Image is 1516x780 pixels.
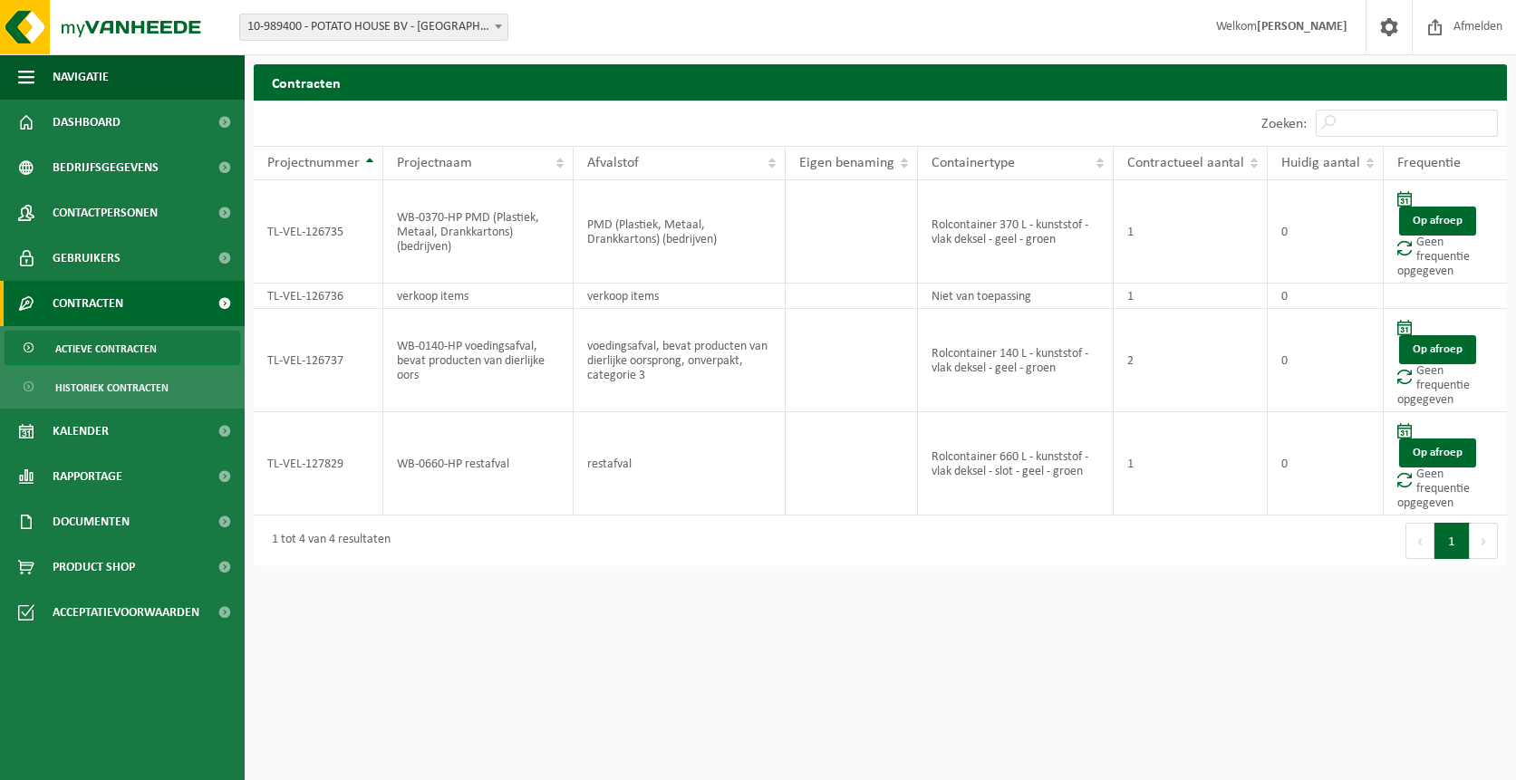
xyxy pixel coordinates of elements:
span: Containertype [932,156,1015,170]
button: 1 [1434,523,1470,559]
td: Rolcontainer 140 L - kunststof - vlak deksel - geel - groen [918,309,1114,412]
h2: Contracten [254,64,1507,100]
div: 1 tot 4 van 4 resultaten [263,525,391,557]
td: Geen frequentie opgegeven [1384,309,1507,412]
td: 0 [1268,309,1384,412]
span: Bedrijfsgegevens [53,145,159,190]
td: 0 [1268,284,1384,309]
td: Niet van toepassing [918,284,1114,309]
span: Product Shop [53,544,135,590]
a: Actieve contracten [5,331,240,365]
td: 1 [1114,284,1268,309]
td: TL-VEL-127829 [254,412,383,515]
span: Rapportage [53,454,122,499]
td: WB-0140-HP voedingsafval, bevat producten van dierlijke oors [383,309,574,412]
td: 1 [1114,412,1268,515]
span: Afvalstof [587,156,639,170]
a: Op afroep [1399,335,1476,364]
td: 0 [1268,180,1384,284]
span: Navigatie [53,54,109,100]
span: Historiek contracten [55,371,169,405]
span: Projectnaam [397,156,472,170]
td: 2 [1114,309,1268,412]
td: Geen frequentie opgegeven [1384,412,1507,515]
span: Huidig aantal [1281,156,1360,170]
td: TL-VEL-126737 [254,309,383,412]
span: Contractueel aantal [1127,156,1244,170]
span: Dashboard [53,100,121,145]
td: TL-VEL-126735 [254,180,383,284]
span: Acceptatievoorwaarden [53,590,199,635]
a: Op afroep [1399,207,1476,236]
td: verkoop items [383,284,574,309]
td: TL-VEL-126736 [254,284,383,309]
td: Rolcontainer 370 L - kunststof - vlak deksel - geel - groen [918,180,1114,284]
span: 10-989400 - POTATO HOUSE BV - ROESELARE [240,14,507,40]
td: PMD (Plastiek, Metaal, Drankkartons) (bedrijven) [574,180,785,284]
td: WB-0660-HP restafval [383,412,574,515]
a: Op afroep [1399,438,1476,467]
span: Gebruikers [53,236,121,281]
td: Rolcontainer 660 L - kunststof - vlak deksel - slot - geel - groen [918,412,1114,515]
span: Projectnummer [267,156,360,170]
span: Frequentie [1397,156,1461,170]
span: Actieve contracten [55,332,157,366]
span: 10-989400 - POTATO HOUSE BV - ROESELARE [239,14,508,41]
td: 0 [1268,412,1384,515]
td: Geen frequentie opgegeven [1384,180,1507,284]
strong: [PERSON_NAME] [1257,20,1347,34]
td: voedingsafval, bevat producten van dierlijke oorsprong, onverpakt, categorie 3 [574,309,785,412]
td: WB-0370-HP PMD (Plastiek, Metaal, Drankkartons) (bedrijven) [383,180,574,284]
td: verkoop items [574,284,785,309]
span: Contactpersonen [53,190,158,236]
span: Contracten [53,281,123,326]
button: Previous [1405,523,1434,559]
a: Historiek contracten [5,370,240,404]
span: Kalender [53,409,109,454]
label: Zoeken: [1261,117,1307,131]
td: 1 [1114,180,1268,284]
span: Eigen benaming [799,156,894,170]
button: Next [1470,523,1498,559]
span: Documenten [53,499,130,544]
td: restafval [574,412,785,515]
